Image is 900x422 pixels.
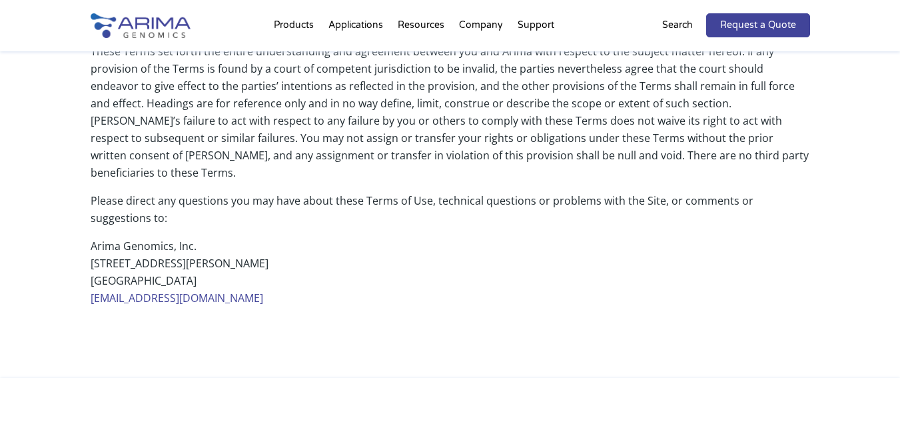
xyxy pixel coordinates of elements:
p: Please direct any questions you may have about these Terms of Use, technical questions or problem... [91,192,810,237]
a: [EMAIL_ADDRESS][DOMAIN_NAME] [91,291,263,305]
p: These Terms set forth the entire understanding and agreement between you and Arima with respect t... [91,43,810,192]
img: Arima-Genomics-logo [91,13,191,38]
p: Search [662,17,693,34]
p: Arima Genomics, Inc. [STREET_ADDRESS][PERSON_NAME] [GEOGRAPHIC_DATA] [91,237,810,307]
a: Request a Quote [706,13,810,37]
